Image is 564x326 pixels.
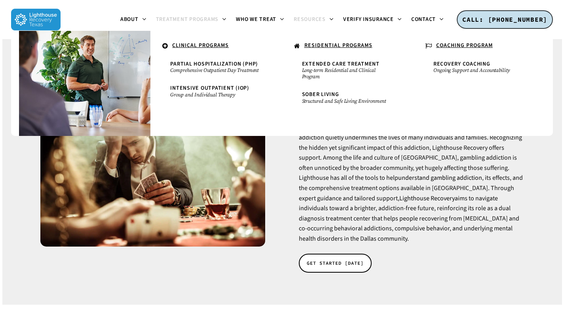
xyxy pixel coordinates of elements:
a: Sober LivingStructured and Safe Living Environment [298,88,398,108]
span: Extended Care Treatment [302,60,380,68]
a: Who We Treat [231,17,289,23]
u: RESIDENTIAL PROGRAMS [304,41,372,49]
a: Extended Care TreatmentLong-term Residential and Clinical Program [298,57,398,84]
span: Resources [294,15,326,23]
img: Lighthouse Recovery Texas [11,9,61,30]
span: Intensive Outpatient (IOP) [170,84,249,92]
span: Contact [411,15,436,23]
a: CLINICAL PROGRAMS [158,39,274,54]
span: Who We Treat [236,15,276,23]
a: About [116,17,151,23]
span: CALL: [PHONE_NUMBER] [462,15,547,23]
span: About [120,15,139,23]
u: COACHING PROGRAM [436,41,493,49]
a: Recovery CoachingOngoing Support and Accountability [429,57,529,77]
a: Contact [406,17,448,23]
a: Intensive Outpatient (IOP)Group and Individual Therapy [166,81,266,102]
span: , its effects, and the comprehensive treatment options available in [GEOGRAPHIC_DATA]. Through ex... [299,173,523,243]
span: Verify Insurance [343,15,394,23]
a: Verify Insurance [338,17,406,23]
a: GET STARTED [DATE] [299,254,372,273]
a: Treatment Programs [151,17,232,23]
span: Partial Hospitalization (PHP) [170,60,258,68]
span: Treatment Programs [156,15,219,23]
small: Group and Individual Therapy [170,92,262,98]
small: Structured and Safe Living Environment [302,98,394,104]
small: Comprehensive Outpatient Day Treatment [170,67,262,73]
small: Long-term Residential and Clinical Program [302,67,394,80]
small: Ongoing Support and Accountability [433,67,525,73]
span: Sober Living [302,90,339,98]
a: understand gambling addiction [398,173,482,182]
a: . [27,39,142,53]
span: Recovery Coaching [433,60,490,68]
img: Gambling Addiction Treatment [40,97,265,247]
span: GET STARTED [DATE] [307,259,364,267]
u: CLINICAL PROGRAMS [172,41,229,49]
a: Lighthouse Recovery [399,194,455,203]
a: COACHING PROGRAM [422,39,537,54]
a: CALL: [PHONE_NUMBER] [457,10,553,29]
a: Resources [289,17,338,23]
span: . [31,41,33,49]
a: RESIDENTIAL PROGRAMS [290,39,406,54]
a: Partial Hospitalization (PHP)Comprehensive Outpatient Day Treatment [166,57,266,77]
